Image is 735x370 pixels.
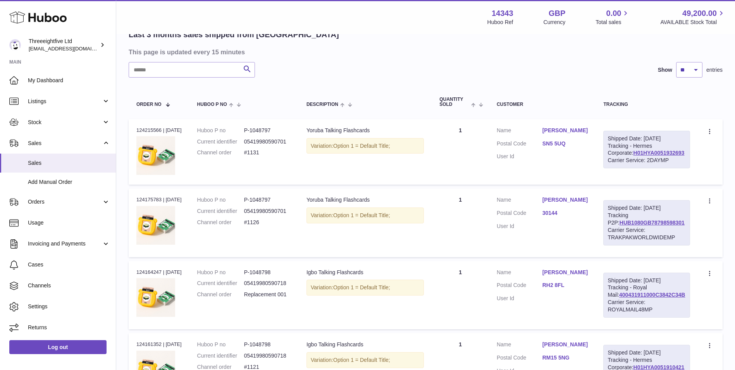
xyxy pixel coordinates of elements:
[28,98,102,105] span: Listings
[497,295,542,302] dt: User Id
[608,226,686,241] div: Carrier Service: TRAKPAKWORLDWIDEMP
[497,269,542,278] dt: Name
[542,127,588,134] a: [PERSON_NAME]
[432,261,489,329] td: 1
[28,324,110,331] span: Returns
[608,204,686,212] div: Shipped Date: [DATE]
[306,138,424,154] div: Variation:
[306,102,338,107] span: Description
[660,19,726,26] span: AVAILABLE Stock Total
[28,178,110,186] span: Add Manual Order
[497,341,542,350] dt: Name
[28,261,110,268] span: Cases
[542,341,588,348] a: [PERSON_NAME]
[542,209,588,217] a: 30144
[29,38,98,52] div: Threeeightfive Ltd
[619,292,685,298] a: 400431911000C3842C34B
[244,280,291,287] dd: 05419980590718
[306,127,424,134] div: Yoruba Talking Flashcards
[28,282,110,289] span: Channels
[542,269,588,276] a: [PERSON_NAME]
[197,291,244,298] dt: Channel order
[197,341,244,348] dt: Huboo P no
[244,196,291,204] dd: P-1048797
[487,19,513,26] div: Huboo Ref
[244,269,291,276] dd: P-1048798
[497,354,542,363] dt: Postal Code
[306,269,424,276] div: Igbo Talking Flashcards
[306,196,424,204] div: Yoruba Talking Flashcards
[136,136,175,175] img: Twi_Talking_Flashcards.jpg
[244,341,291,348] dd: P-1048798
[28,77,110,84] span: My Dashboard
[432,188,489,257] td: 1
[497,140,542,149] dt: Postal Code
[603,102,690,107] div: Tracking
[620,220,685,226] a: HUB1080GB78798598301
[197,149,244,156] dt: Channel order
[603,273,690,318] div: Tracking - Royal Mail:
[244,352,291,360] dd: 05419980590718
[244,291,291,298] dd: Replacement 001
[9,340,107,354] a: Log out
[244,207,291,215] dd: 05419980590701
[608,349,686,356] div: Shipped Date: [DATE]
[603,131,690,169] div: Tracking - Hermes Corporate:
[197,127,244,134] dt: Huboo P no
[608,299,686,313] div: Carrier Service: ROYALMAIL48MP
[28,303,110,310] span: Settings
[497,127,542,136] dt: Name
[136,102,162,107] span: Order No
[596,19,630,26] span: Total sales
[596,8,630,26] a: 0.00 Total sales
[197,352,244,360] dt: Current identifier
[497,153,542,160] dt: User Id
[542,196,588,204] a: [PERSON_NAME]
[244,219,291,226] dd: #1126
[497,102,588,107] div: Customer
[28,140,102,147] span: Sales
[432,119,489,185] td: 1
[197,219,244,226] dt: Channel order
[197,207,244,215] dt: Current identifier
[333,357,390,363] span: Option 1 = Default Title;
[136,341,182,348] div: 124161352 | [DATE]
[136,127,182,134] div: 124215566 | [DATE]
[197,196,244,204] dt: Huboo P no
[244,127,291,134] dd: P-1048797
[197,138,244,145] dt: Current identifier
[549,8,565,19] strong: GBP
[136,278,175,317] img: Twi_Talking_Flashcards.jpg
[28,198,102,206] span: Orders
[28,240,102,247] span: Invoicing and Payments
[333,212,390,218] span: Option 1 = Default Title;
[544,19,566,26] div: Currency
[497,209,542,219] dt: Postal Code
[136,269,182,276] div: 124164247 | [DATE]
[603,200,690,245] div: Tracking P2P:
[136,196,182,203] div: 124175783 | [DATE]
[439,97,469,107] span: Quantity Sold
[197,269,244,276] dt: Huboo P no
[542,282,588,289] a: RH2 8FL
[660,8,726,26] a: 49,200.00 AVAILABLE Stock Total
[497,282,542,291] dt: Postal Code
[608,277,686,284] div: Shipped Date: [DATE]
[29,45,114,52] span: [EMAIL_ADDRESS][DOMAIN_NAME]
[9,39,21,51] img: internalAdmin-14343@internal.huboo.com
[542,354,588,361] a: RM15 5NG
[28,219,110,226] span: Usage
[658,66,672,74] label: Show
[682,8,717,19] span: 49,200.00
[306,352,424,368] div: Variation:
[28,119,102,126] span: Stock
[492,8,513,19] strong: 14343
[497,196,542,206] dt: Name
[497,223,542,230] dt: User Id
[306,207,424,223] div: Variation:
[129,48,721,56] h3: This page is updated every 15 minutes
[244,138,291,145] dd: 05419980590701
[197,102,227,107] span: Huboo P no
[706,66,723,74] span: entries
[136,206,175,245] img: Twi_Talking_Flashcards.jpg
